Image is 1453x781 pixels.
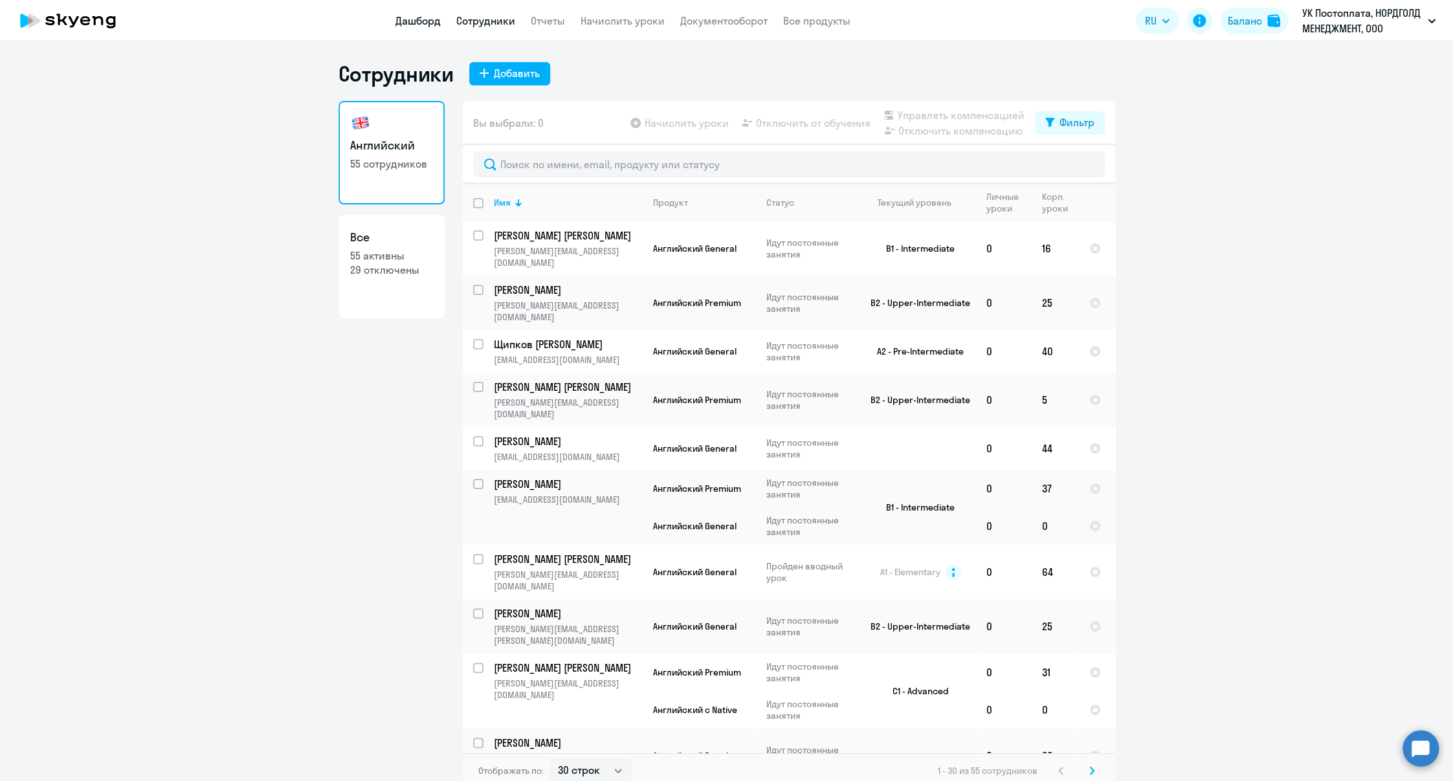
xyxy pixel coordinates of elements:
[1059,115,1094,130] div: Фильтр
[1145,13,1157,28] span: RU
[494,434,640,448] p: [PERSON_NAME]
[395,14,441,27] a: Дашборд
[494,380,640,394] p: [PERSON_NAME] [PERSON_NAME]
[473,115,544,131] span: Вы выбрали: 0
[653,666,741,678] span: Английский Premium
[494,606,640,621] p: [PERSON_NAME]
[494,477,642,491] a: [PERSON_NAME]
[766,661,855,684] p: Идут постоянные занятия
[494,228,642,243] a: [PERSON_NAME] [PERSON_NAME]
[856,599,976,654] td: B2 - Upper-Intermediate
[976,470,1032,507] td: 0
[494,736,640,750] p: [PERSON_NAME]
[494,494,642,505] p: [EMAIL_ADDRESS][DOMAIN_NAME]
[494,245,642,269] p: [PERSON_NAME][EMAIL_ADDRESS][DOMAIN_NAME]
[653,483,741,494] span: Английский Premium
[1302,5,1423,36] p: УК Постоплата, НОРДГОЛД МЕНЕДЖМЕНТ, ООО
[1032,691,1079,729] td: 0
[766,744,855,767] p: Идут постоянные занятия
[494,569,642,592] p: [PERSON_NAME][EMAIL_ADDRESS][DOMAIN_NAME]
[976,545,1032,599] td: 0
[986,191,1031,214] div: Личные уроки
[653,297,741,309] span: Английский Premium
[494,451,642,463] p: [EMAIL_ADDRESS][DOMAIN_NAME]
[856,373,976,427] td: B2 - Upper-Intermediate
[350,248,433,263] p: 55 активны
[473,151,1105,177] input: Поиск по имени, email, продукту или статусу
[880,566,940,578] span: A1 - Elementary
[653,566,737,578] span: Английский General
[976,691,1032,729] td: 0
[494,661,640,675] p: [PERSON_NAME] [PERSON_NAME]
[653,243,737,254] span: Английский General
[976,427,1032,470] td: 0
[494,228,640,243] p: [PERSON_NAME] [PERSON_NAME]
[856,330,976,373] td: A2 - Pre-Intermediate
[1032,373,1079,427] td: 5
[338,101,445,204] a: Английский55 сотрудников
[494,477,640,491] p: [PERSON_NAME]
[653,704,737,716] span: Английский с Native
[653,750,741,762] span: Английский Premium
[1296,5,1442,36] button: УК Постоплата, НОРДГОЛД МЕНЕДЖМЕНТ, ООО
[494,736,642,750] a: [PERSON_NAME]
[856,221,976,276] td: B1 - Intermediate
[494,397,642,420] p: [PERSON_NAME][EMAIL_ADDRESS][DOMAIN_NAME]
[494,606,642,621] a: [PERSON_NAME]
[976,330,1032,373] td: 0
[766,477,855,500] p: Идут постоянные занятия
[1032,427,1079,470] td: 44
[1220,8,1288,34] button: Балансbalance
[766,698,855,721] p: Идут постоянные занятия
[494,337,642,351] a: Щипков [PERSON_NAME]
[766,615,855,638] p: Идут постоянные занятия
[976,654,1032,691] td: 0
[976,221,1032,276] td: 0
[766,514,855,538] p: Идут постоянные занятия
[1032,221,1079,276] td: 16
[494,661,642,675] a: [PERSON_NAME] [PERSON_NAME]
[680,14,768,27] a: Документооборот
[494,380,642,394] a: [PERSON_NAME] [PERSON_NAME]
[531,14,565,27] a: Отчеты
[456,14,515,27] a: Сотрудники
[1228,13,1262,28] div: Баланс
[653,346,737,357] span: Английский General
[766,437,855,460] p: Идут постоянные занятия
[1042,191,1078,214] div: Корп. уроки
[1032,599,1079,654] td: 25
[1032,654,1079,691] td: 31
[494,283,640,297] p: [PERSON_NAME]
[653,197,688,208] div: Продукт
[856,276,976,330] td: B2 - Upper-Intermediate
[856,654,976,729] td: C1 - Advanced
[350,263,433,277] p: 29 отключены
[766,560,855,584] p: Пройден вводный урок
[494,65,540,81] div: Добавить
[494,337,640,351] p: Щипков [PERSON_NAME]
[766,388,855,412] p: Идут постоянные занятия
[494,197,511,208] div: Имя
[938,765,1037,776] span: 1 - 30 из 55 сотрудников
[469,62,550,85] button: Добавить
[766,237,855,260] p: Идут постоянные занятия
[653,443,737,454] span: Английский General
[1032,276,1079,330] td: 25
[494,300,642,323] p: [PERSON_NAME][EMAIL_ADDRESS][DOMAIN_NAME]
[1032,507,1079,545] td: 0
[494,552,642,566] a: [PERSON_NAME] [PERSON_NAME]
[976,373,1032,427] td: 0
[766,197,794,208] div: Статус
[350,137,433,154] h3: Английский
[653,520,737,532] span: Английский General
[494,677,642,701] p: [PERSON_NAME][EMAIL_ADDRESS][DOMAIN_NAME]
[494,623,642,646] p: [PERSON_NAME][EMAIL_ADDRESS][PERSON_NAME][DOMAIN_NAME]
[653,621,737,632] span: Английский General
[878,197,951,208] div: Текущий уровень
[338,61,454,87] h1: Сотрудники
[653,394,741,406] span: Английский Premium
[856,470,976,545] td: B1 - Intermediate
[350,113,371,133] img: english
[350,229,433,246] h3: Все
